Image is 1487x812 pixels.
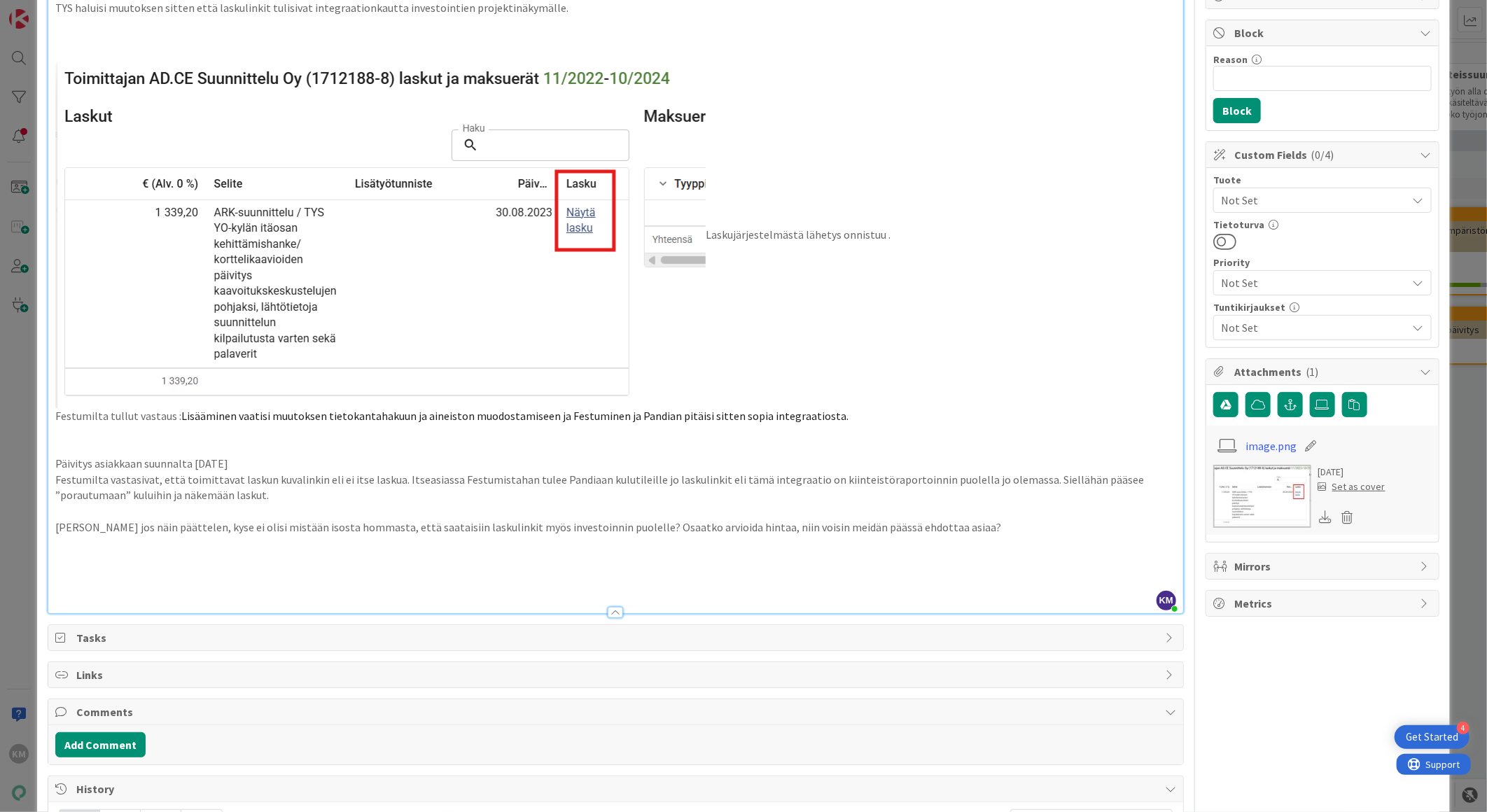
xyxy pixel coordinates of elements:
p: Päivitys asiakkaan suunnalta [DATE] [55,456,1176,472]
span: Comments [76,703,1158,720]
span: ( 1 ) [1306,365,1319,379]
div: Tietoturva [1213,220,1432,230]
div: [DATE] [1318,465,1385,479]
p: [PERSON_NAME] jos näin päättelen, kyse ei olisi mistään isosta hommasta, että saataisiin laskulin... [55,519,1176,535]
button: Block [1213,98,1261,123]
div: Open Get Started checklist, remaining modules: 4 [1395,725,1469,749]
div: 4 [1457,722,1469,734]
div: Get Started [1406,730,1458,744]
div: Priority [1213,258,1432,267]
span: Support [29,2,64,19]
img: image.png [55,64,706,408]
span: Lisääminen vaatisi muutoksen tietokantahakuun ja aineiston muodostamiseen ja Festuminen ja Pandia... [181,409,849,423]
a: image.png [1245,437,1297,454]
span: Not Set [1221,318,1400,337]
span: Not Set [1221,273,1400,293]
span: KM [1157,591,1176,610]
div: Set as cover [1318,479,1385,494]
span: Mirrors [1234,558,1413,575]
div: Download [1318,508,1334,526]
p: Festumilta tullut vastaus : [55,408,1176,424]
span: Links [76,666,1158,683]
div: Tuote [1213,175,1432,185]
div: Tuntikirjaukset [1213,302,1432,312]
button: Add Comment [55,732,146,757]
span: Tasks [76,629,1158,646]
p: Laskujärjestelmästä lähetys onnistuu . [55,64,1176,408]
span: Custom Fields [1234,146,1413,163]
span: Metrics [1234,595,1413,612]
span: Attachments [1234,363,1413,380]
span: ( 0/4 ) [1311,148,1334,162]
label: Reason [1213,53,1248,66]
p: Festumilta vastasivat, että toimittavat laskun kuvalinkin eli ei itse laskua. Itseasiassa Festumi... [55,472,1176,503]
span: History [76,780,1158,797]
span: Not Set [1221,190,1400,210]
span: Block [1234,24,1413,41]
